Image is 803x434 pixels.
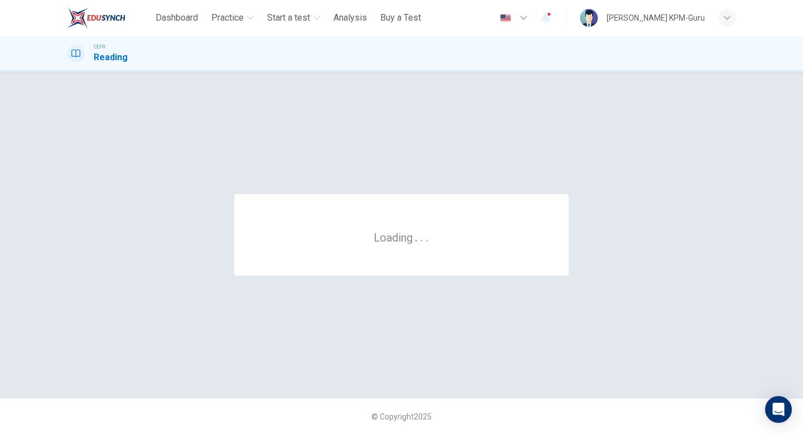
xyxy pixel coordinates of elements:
[329,8,371,28] button: Analysis
[765,396,792,423] div: Open Intercom Messenger
[376,8,425,28] button: Buy a Test
[580,9,598,27] img: Profile picture
[374,230,429,244] h6: Loading
[425,227,429,245] h6: .
[207,8,258,28] button: Practice
[151,8,202,28] button: Dashboard
[211,11,244,25] span: Practice
[94,43,105,51] span: CEFR
[267,11,310,25] span: Start a test
[94,51,128,64] h1: Reading
[499,14,512,22] img: en
[380,11,421,25] span: Buy a Test
[156,11,198,25] span: Dashboard
[371,412,432,421] span: © Copyright 2025
[607,11,705,25] div: [PERSON_NAME] KPM-Guru
[67,7,125,29] img: ELTC logo
[67,7,151,29] a: ELTC logo
[414,227,418,245] h6: .
[333,11,367,25] span: Analysis
[263,8,325,28] button: Start a test
[420,227,424,245] h6: .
